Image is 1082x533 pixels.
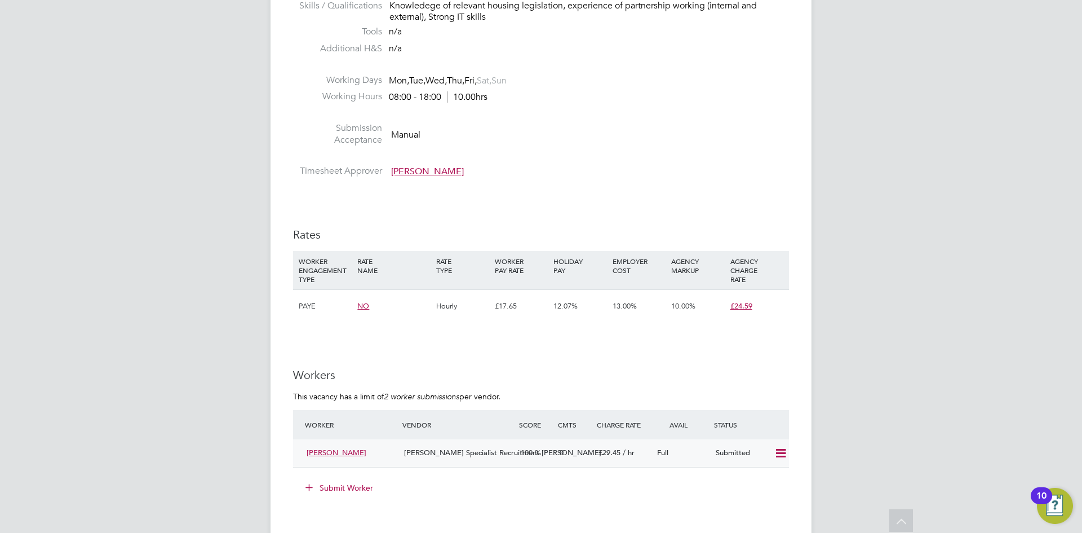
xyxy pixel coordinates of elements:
h3: Workers [293,368,789,382]
div: Worker [302,415,400,435]
div: EMPLOYER COST [610,251,668,280]
div: AGENCY CHARGE RATE [728,251,786,289]
span: £24.59 [730,301,752,311]
div: WORKER ENGAGEMENT TYPE [296,251,354,289]
h3: Rates [293,227,789,242]
span: [PERSON_NAME] [307,448,366,457]
span: NO [357,301,369,311]
p: This vacancy has a limit of per vendor. [293,391,789,402]
span: Manual [391,129,420,140]
label: Additional H&S [293,43,382,55]
div: Score [516,415,555,435]
span: 10.00% [671,301,695,311]
button: Open Resource Center, 10 new notifications [1037,488,1073,524]
span: Sat, [477,75,491,86]
span: 100 [521,448,533,457]
em: 2 worker submissions [384,391,459,402]
span: n/a [389,43,402,54]
div: Cmts [555,415,594,435]
span: Wed, [425,75,447,86]
label: Working Hours [293,91,382,103]
span: 0 [560,448,564,457]
div: £17.65 [492,290,551,323]
span: 13.00% [613,301,637,311]
label: Timesheet Approver [293,165,382,177]
span: n/a [389,26,402,37]
div: Avail [653,415,711,435]
span: Tue, [409,75,425,86]
div: RATE TYPE [433,251,492,280]
label: Working Days [293,74,382,86]
label: Submission Acceptance [293,122,382,146]
span: 10.00hrs [447,91,487,103]
span: Mon, [389,75,409,86]
span: [PERSON_NAME] [391,166,464,177]
div: Vendor [400,415,516,435]
button: Submit Worker [298,479,382,497]
span: / hr [623,448,635,457]
div: Hourly [433,290,492,323]
div: HOLIDAY PAY [551,251,609,280]
span: Sun [491,75,507,86]
div: 08:00 - 18:00 [389,91,487,103]
div: 10 [1036,496,1046,510]
div: PAYE [296,290,354,323]
span: [PERSON_NAME] Specialist Recruitment [PERSON_NAME]… [404,448,609,457]
label: Tools [293,26,382,38]
span: 12.07% [553,301,578,311]
div: AGENCY MARKUP [668,251,727,280]
span: £29.45 [598,448,620,457]
span: Full [657,448,668,457]
span: Thu, [447,75,464,86]
div: WORKER PAY RATE [492,251,551,280]
div: Submitted [711,444,770,462]
div: RATE NAME [354,251,433,280]
div: Status [711,415,789,435]
span: Fri, [464,75,477,86]
div: Charge Rate [594,415,653,435]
